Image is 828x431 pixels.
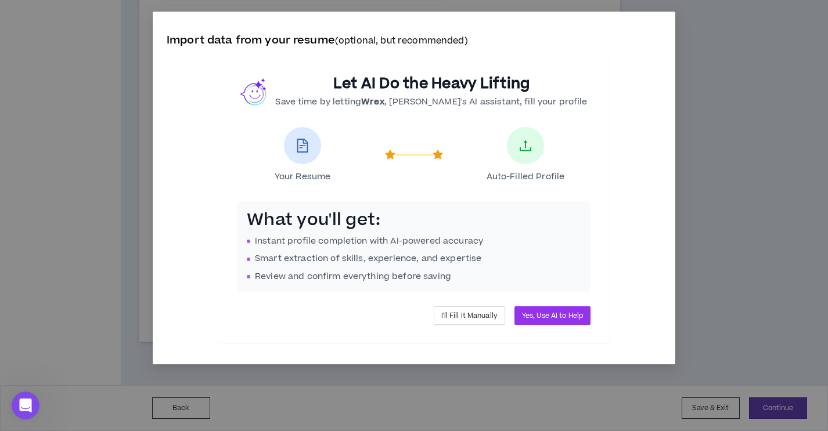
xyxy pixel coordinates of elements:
[247,211,581,230] h3: What you'll get:
[522,310,583,321] span: Yes, Use AI to Help
[644,12,675,43] button: Close
[296,139,309,153] span: file-text
[247,252,581,265] li: Smart extraction of skills, experience, and expertise
[247,235,581,248] li: Instant profile completion with AI-powered accuracy
[335,35,468,47] small: (optional, but recommended)
[12,392,39,419] iframe: Intercom live chat
[519,139,532,153] span: upload
[240,78,268,106] img: wrex.png
[433,150,443,160] span: star
[275,96,587,108] p: Save time by letting , [PERSON_NAME]'s AI assistant, fill your profile
[361,96,384,108] b: Wrex
[514,306,591,325] button: Yes, Use AI to Help
[247,270,581,283] li: Review and confirm everything before saving
[167,32,661,49] p: Import data from your resume
[487,171,565,183] span: Auto-Filled Profile
[275,171,331,183] span: Your Resume
[275,75,587,93] h2: Let AI Do the Heavy Lifting
[434,306,505,325] button: I'll Fill It Manually
[441,310,498,321] span: I'll Fill It Manually
[385,150,395,160] span: star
